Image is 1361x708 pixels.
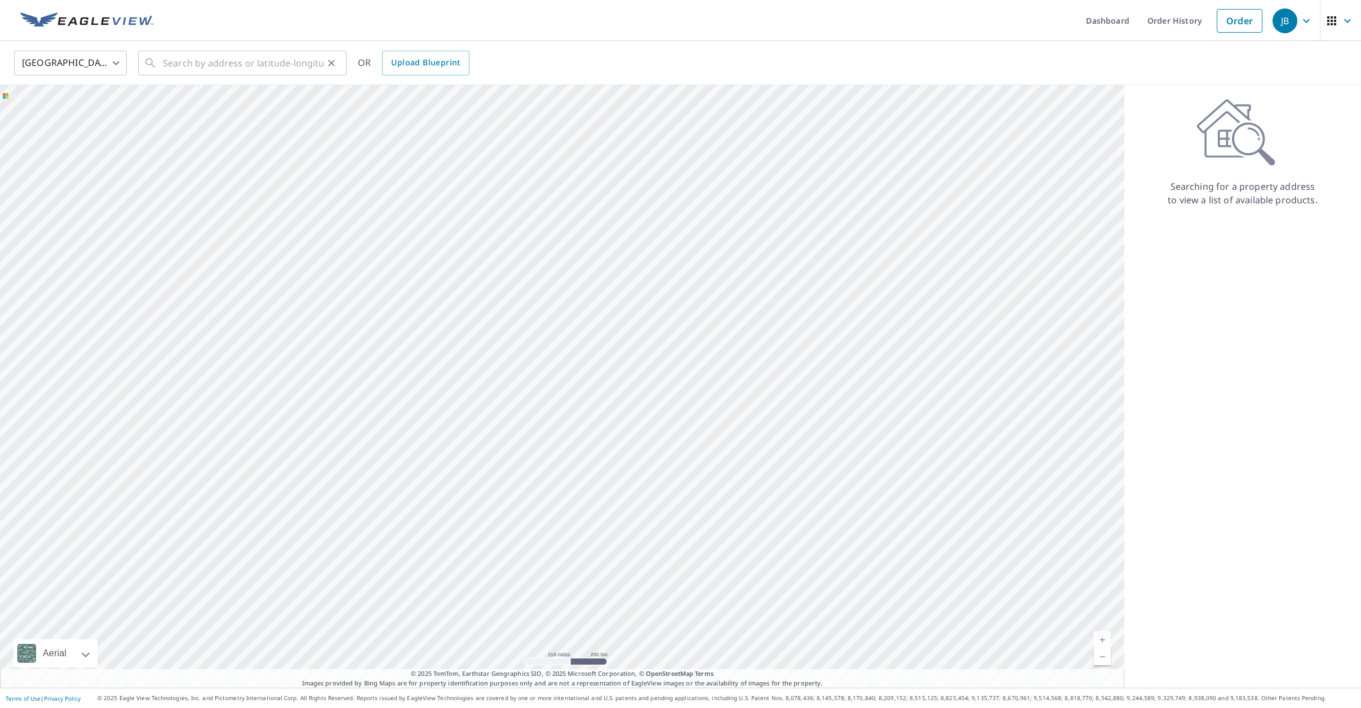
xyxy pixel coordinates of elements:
[695,669,713,678] a: Terms
[14,639,97,667] div: Aerial
[1273,8,1297,33] div: JB
[163,47,323,79] input: Search by address or latitude-longitude
[39,639,70,667] div: Aerial
[44,694,81,702] a: Privacy Policy
[97,694,1355,702] p: © 2025 Eagle View Technologies, Inc. and Pictometry International Corp. All Rights Reserved. Repo...
[1094,631,1111,648] a: Current Level 5, Zoom In
[391,56,460,70] span: Upload Blueprint
[358,51,469,75] div: OR
[1167,180,1318,207] p: Searching for a property address to view a list of available products.
[20,12,153,29] img: EV Logo
[323,55,339,71] button: Clear
[382,51,469,75] a: Upload Blueprint
[646,669,693,678] a: OpenStreetMap
[14,47,127,79] div: [GEOGRAPHIC_DATA]
[1217,9,1262,33] a: Order
[6,695,81,702] p: |
[6,694,41,702] a: Terms of Use
[1094,648,1111,665] a: Current Level 5, Zoom Out
[411,669,713,679] span: © 2025 TomTom, Earthstar Geographics SIO, © 2025 Microsoft Corporation, ©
